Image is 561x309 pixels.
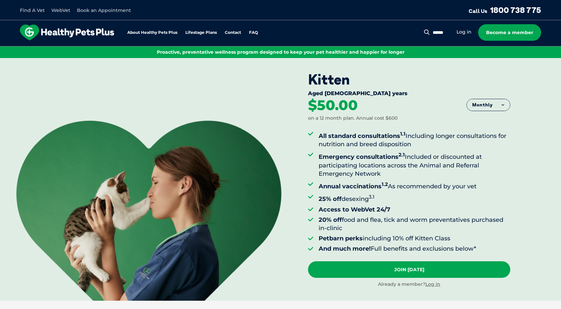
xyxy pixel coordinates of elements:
[51,7,70,13] a: WebVet
[319,235,363,242] strong: Petbarn perks
[20,7,45,13] a: Find A Vet
[319,183,388,190] strong: Annual vaccinations
[225,31,241,35] a: Contact
[423,29,431,35] button: Search
[308,281,510,288] div: Already a member?
[382,181,388,187] sup: 1.2
[467,99,510,111] button: Monthly
[468,8,487,14] span: Call Us
[319,153,405,160] strong: Emergency consultations
[425,281,440,287] a: Log in
[468,5,541,15] a: Call Us1800 738 775
[319,216,342,223] strong: 20% off
[319,180,510,191] li: As recommended by your vet
[308,261,510,278] a: Join [DATE]
[319,234,510,243] li: including 10% off Kitten Class
[478,24,541,41] a: Become a member
[319,132,405,140] strong: All standard consultations
[185,31,217,35] a: Lifestage Plans
[319,130,510,149] li: Including longer consultations for nutrition and breed disposition
[319,195,342,203] strong: 25% off
[319,206,390,213] strong: Access to WebVet 24/7
[319,151,510,178] li: Included or discounted at participating locations across the Animal and Referral Emergency Network
[16,121,281,301] img: <br /> <b>Warning</b>: Undefined variable $title in <b>/var/www/html/current/codepool/wp-content/...
[20,25,114,40] img: hpp-logo
[308,71,510,88] div: Kitten
[157,49,405,55] span: Proactive, preventative wellness program designed to keep your pet healthier and happier for longer
[319,216,510,232] li: food and flea, tick and worm preventatives purchased in-clinic
[399,152,405,158] sup: 2.1
[77,7,131,13] a: Book an Appointment
[319,193,510,203] li: desexing
[400,131,405,137] sup: 1.1
[369,194,375,200] sup: 3.1
[319,245,510,253] li: Full benefits and exclusions below*
[319,245,371,252] strong: And much more!
[457,29,471,35] a: Log in
[249,31,258,35] a: FAQ
[127,31,177,35] a: About Healthy Pets Plus
[308,90,510,98] div: Aged [DEMOGRAPHIC_DATA] years
[308,115,398,122] div: on a 12 month plan. Annual cost $600
[308,98,358,113] div: $50.00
